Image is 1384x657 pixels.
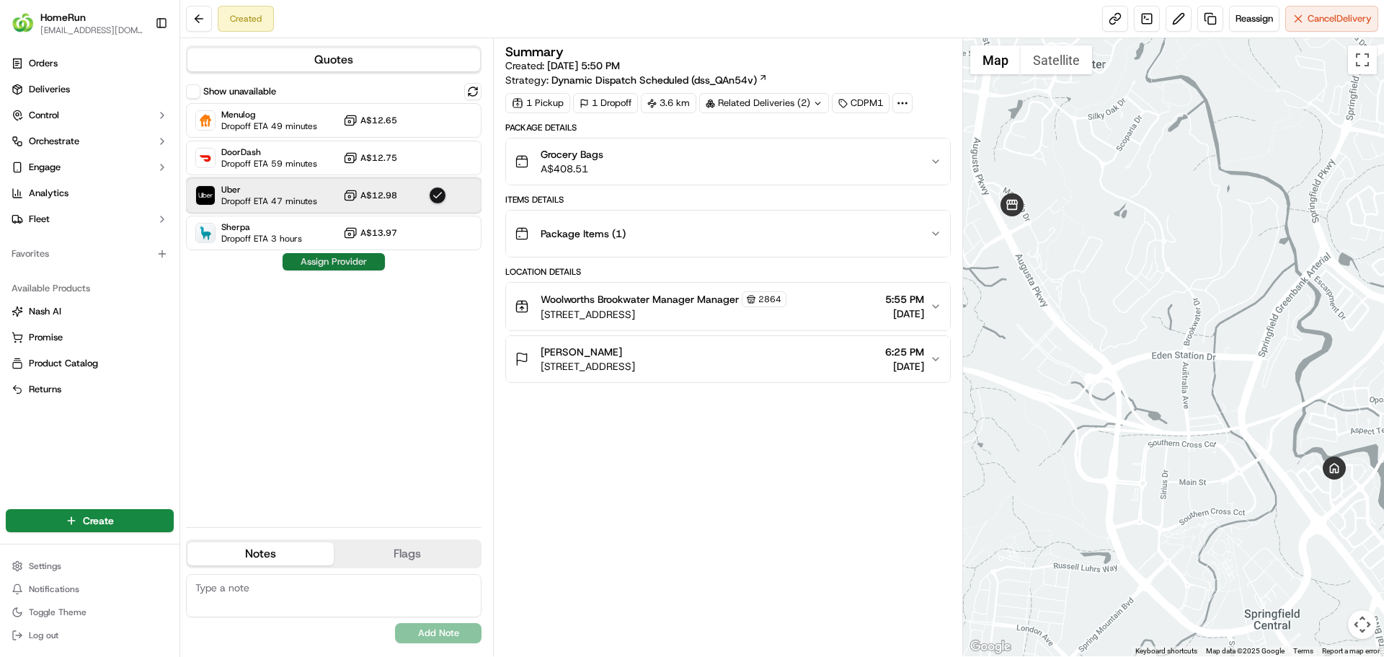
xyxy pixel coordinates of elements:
[541,345,622,359] span: [PERSON_NAME]
[573,93,638,113] div: 1 Dropoff
[14,138,40,164] img: 1736555255976-a54dd68f-1ca7-489b-9aae-adbdc363a1c4
[1229,6,1279,32] button: Reassign
[29,305,61,318] span: Nash AI
[541,292,739,307] span: Woolworths Brookwater Manager Manager
[6,326,174,349] button: Promise
[506,283,949,330] button: Woolworths Brookwater Manager Manager2864[STREET_ADDRESS]5:55 PM[DATE]
[29,583,79,595] span: Notifications
[6,625,174,645] button: Log out
[970,45,1021,74] button: Show street map
[14,58,262,81] p: Welcome 👋
[343,113,397,128] button: A$12.65
[196,186,215,205] img: Uber
[221,109,317,120] span: Menulog
[505,266,950,278] div: Location Details
[832,93,890,113] div: CDPM1
[245,142,262,159] button: Start new chat
[551,73,757,87] span: Dynamic Dispatch Scheduled (dss_QAn54v)
[187,542,334,565] button: Notes
[12,357,168,370] a: Product Catalog
[6,277,174,300] div: Available Products
[40,25,143,36] button: [EMAIL_ADDRESS][DOMAIN_NAME]
[541,147,603,162] span: Grocery Bags
[360,190,397,201] span: A$12.98
[221,221,302,233] span: Sherpa
[1285,6,1378,32] button: CancelDelivery
[29,560,61,572] span: Settings
[6,208,174,231] button: Fleet
[116,203,237,229] a: 💻API Documentation
[29,383,61,396] span: Returns
[9,203,116,229] a: 📗Knowledge Base
[541,226,626,241] span: Package Items ( 1 )
[12,383,168,396] a: Returns
[136,209,231,224] span: API Documentation
[6,242,174,265] div: Favorites
[6,182,174,205] a: Analytics
[29,57,58,70] span: Orders
[343,226,397,240] button: A$13.97
[360,115,397,126] span: A$12.65
[1021,45,1092,74] button: Show satellite imagery
[6,6,149,40] button: HomeRunHomeRun[EMAIL_ADDRESS][DOMAIN_NAME]
[221,233,302,244] span: Dropoff ETA 3 hours
[1322,647,1380,655] a: Report a map error
[29,161,61,174] span: Engage
[49,138,236,152] div: Start new chat
[551,73,768,87] a: Dynamic Dispatch Scheduled (dss_QAn54v)
[29,83,70,96] span: Deliveries
[343,188,397,203] button: A$12.98
[6,352,174,375] button: Product Catalog
[221,146,317,158] span: DoorDash
[40,10,86,25] button: HomeRun
[221,120,317,132] span: Dropoff ETA 49 minutes
[541,359,635,374] span: [STREET_ADDRESS]
[6,378,174,401] button: Returns
[49,152,182,164] div: We're available if you need us!
[6,78,174,101] a: Deliveries
[12,305,168,318] a: Nash AI
[541,307,786,322] span: [STREET_ADDRESS]
[6,556,174,576] button: Settings
[14,14,43,43] img: Nash
[29,213,50,226] span: Fleet
[196,224,215,242] img: Sherpa
[6,130,174,153] button: Orchestrate
[506,138,949,185] button: Grocery BagsA$408.51
[143,244,174,255] span: Pylon
[699,93,829,113] div: Related Deliveries (2)
[12,12,35,35] img: HomeRun
[1236,12,1273,25] span: Reassign
[6,104,174,127] button: Control
[6,52,174,75] a: Orders
[6,300,174,323] button: Nash AI
[12,331,168,344] a: Promise
[334,542,480,565] button: Flags
[29,135,79,148] span: Orchestrate
[1348,45,1377,74] button: Toggle fullscreen view
[221,184,317,195] span: Uber
[967,638,1014,656] a: Open this area in Google Maps (opens a new window)
[547,59,620,72] span: [DATE] 5:50 PM
[641,93,696,113] div: 3.6 km
[29,187,68,200] span: Analytics
[885,292,924,307] span: 5:55 PM
[1135,646,1197,656] button: Keyboard shortcuts
[360,152,397,164] span: A$12.75
[505,45,564,58] h3: Summary
[187,48,480,71] button: Quotes
[221,158,317,169] span: Dropoff ETA 59 minutes
[505,194,950,206] div: Items Details
[1206,647,1285,655] span: Map data ©2025 Google
[505,58,620,73] span: Created:
[758,294,781,305] span: 2864
[29,109,59,122] span: Control
[122,211,133,222] div: 💻
[1293,647,1313,655] a: Terms (opens in new tab)
[1308,12,1372,25] span: Cancel Delivery
[6,602,174,622] button: Toggle Theme
[343,151,397,165] button: A$12.75
[885,345,924,359] span: 6:25 PM
[83,513,114,528] span: Create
